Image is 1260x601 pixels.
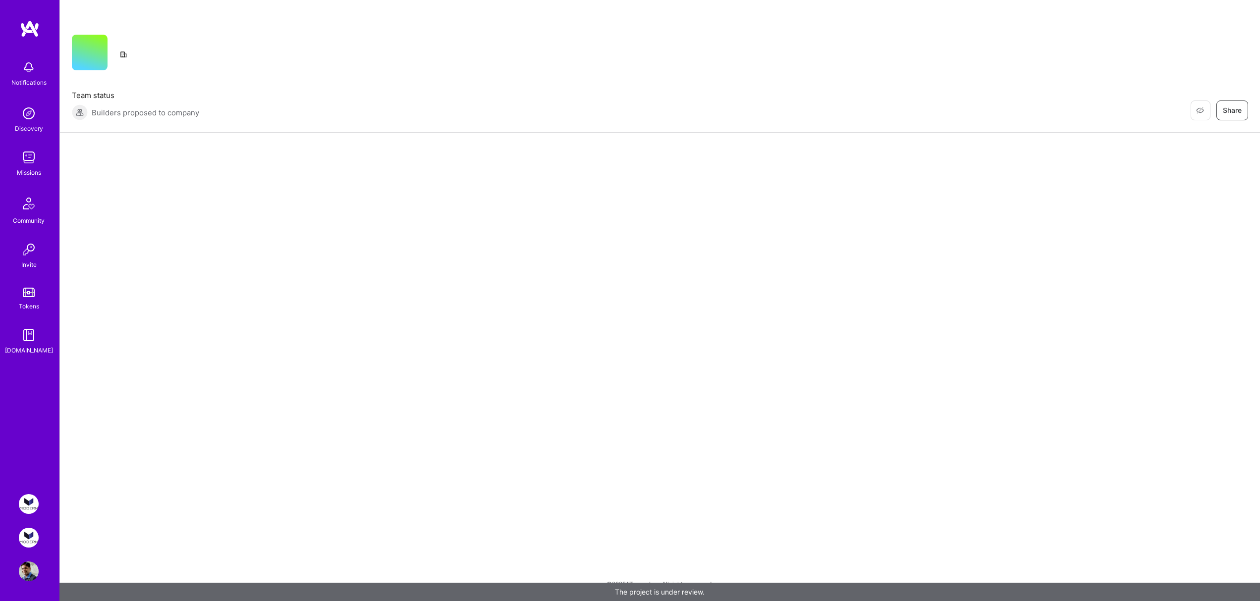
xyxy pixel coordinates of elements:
[19,494,39,514] img: Modern Exec: Team for Platform & AI Development
[16,494,41,514] a: Modern Exec: Team for Platform & AI Development
[17,167,41,178] div: Missions
[19,561,39,581] img: User Avatar
[13,215,45,226] div: Community
[16,528,41,548] a: Modern Exec: Project Magic
[23,288,35,297] img: tokens
[72,104,88,120] img: Builders proposed to company
[19,240,39,259] img: Invite
[19,148,39,167] img: teamwork
[19,57,39,77] img: bell
[21,259,37,270] div: Invite
[1216,100,1248,120] button: Share
[72,90,199,100] span: Team status
[119,50,127,58] i: icon CompanyGray
[11,77,47,88] div: Notifications
[92,107,199,118] span: Builders proposed to company
[15,123,43,134] div: Discovery
[20,20,40,38] img: logo
[1196,106,1204,114] i: icon EyeClosed
[19,325,39,345] img: guide book
[19,528,39,548] img: Modern Exec: Project Magic
[5,345,53,355] div: [DOMAIN_NAME]
[19,301,39,311] div: Tokens
[1223,105,1242,115] span: Share
[17,192,41,215] img: Community
[59,583,1260,601] div: The project is under review.
[19,103,39,123] img: discovery
[16,561,41,581] a: User Avatar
